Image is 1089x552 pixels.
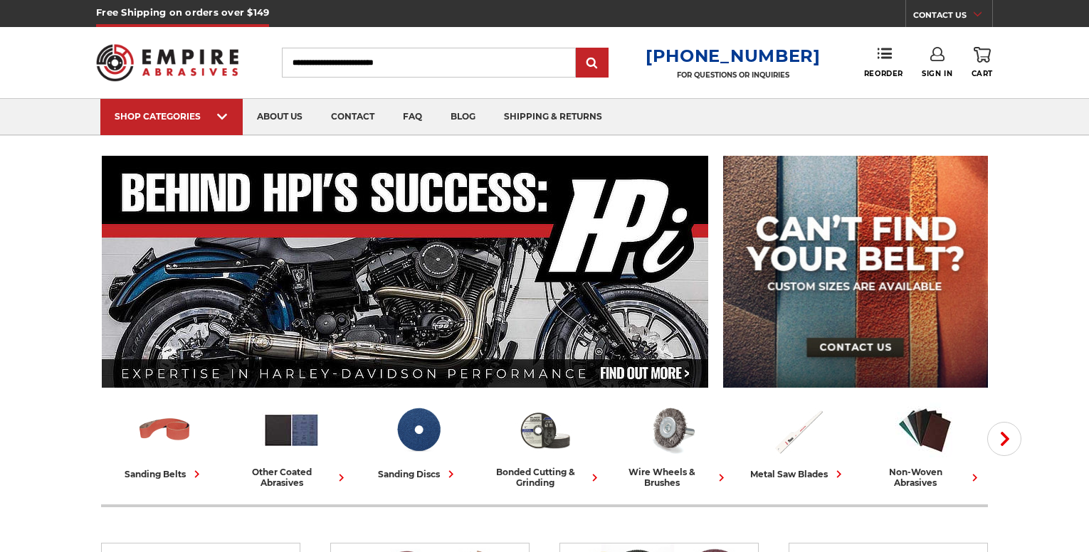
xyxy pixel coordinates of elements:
p: FOR QUESTIONS OR INQUIRIES [646,70,821,80]
a: sanding belts [107,400,222,482]
a: sanding discs [360,400,475,482]
div: sanding belts [125,467,204,482]
a: contact [317,99,389,135]
div: SHOP CATEGORIES [115,111,228,122]
a: non-woven abrasives [867,400,982,488]
img: Banner for an interview featuring Horsepower Inc who makes Harley performance upgrades featured o... [102,156,709,388]
a: blog [436,99,490,135]
div: other coated abrasives [233,467,349,488]
a: metal saw blades [740,400,856,482]
a: Reorder [864,47,903,78]
a: wire wheels & brushes [614,400,729,488]
span: Sign In [922,69,952,78]
a: about us [243,99,317,135]
img: Non-woven Abrasives [895,400,954,460]
img: promo banner for custom belts. [723,156,988,388]
img: Other Coated Abrasives [262,400,321,460]
img: Bonded Cutting & Grinding [515,400,574,460]
div: metal saw blades [750,467,846,482]
a: faq [389,99,436,135]
img: Wire Wheels & Brushes [642,400,701,460]
a: bonded cutting & grinding [487,400,602,488]
span: Cart [972,69,993,78]
button: Next [987,422,1021,456]
img: Sanding Belts [135,400,194,460]
div: non-woven abrasives [867,467,982,488]
img: Sanding Discs [389,400,448,460]
div: sanding discs [378,467,458,482]
img: Empire Abrasives [96,35,238,90]
a: CONTACT US [913,7,992,27]
img: Metal Saw Blades [769,400,828,460]
span: Reorder [864,69,903,78]
a: other coated abrasives [233,400,349,488]
a: Cart [972,47,993,78]
a: shipping & returns [490,99,616,135]
input: Submit [578,49,606,78]
div: bonded cutting & grinding [487,467,602,488]
a: [PHONE_NUMBER] [646,46,821,66]
div: wire wheels & brushes [614,467,729,488]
